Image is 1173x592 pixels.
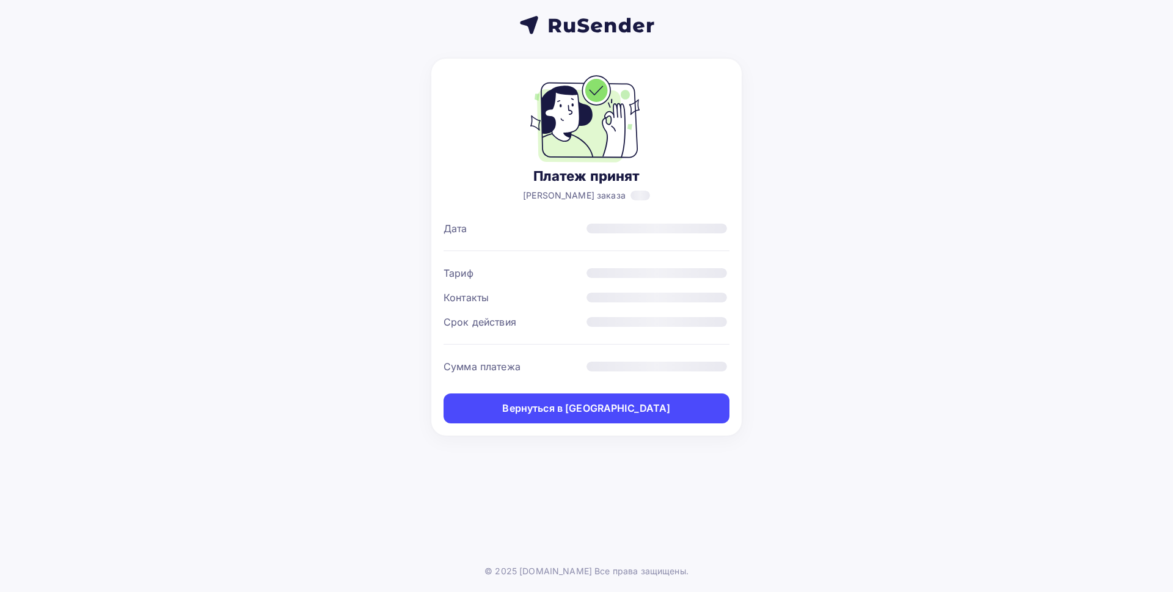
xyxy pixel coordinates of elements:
div: Дата [444,221,586,236]
div: Срок действия [444,315,586,329]
div: Контакты [444,290,586,305]
div: Платеж принят [523,167,650,185]
div: Вернуться в [GEOGRAPHIC_DATA] [502,401,670,415]
span: [PERSON_NAME] заказа [523,189,626,202]
div: Тариф [444,266,586,280]
div: © 2025 [DOMAIN_NAME] Все права защищены. [484,565,689,577]
div: Сумма платежа [444,359,586,374]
